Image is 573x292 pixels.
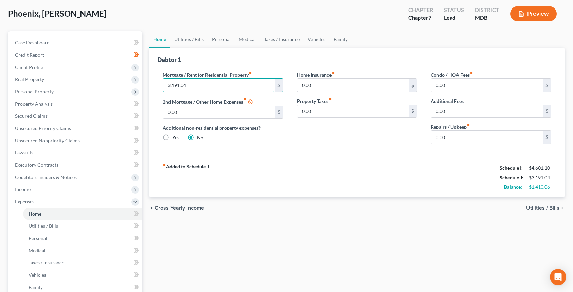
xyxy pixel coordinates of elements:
label: Repairs / Upkeep [431,123,470,130]
a: Medical [235,31,260,48]
span: Credit Report [15,52,44,58]
label: 2nd Mortgage / Other Home Expenses [163,97,253,106]
div: Lead [444,14,464,22]
i: fiber_manual_record [332,71,335,75]
div: $1,410.06 [529,184,551,190]
i: fiber_manual_record [243,97,247,101]
a: Family [329,31,352,48]
span: Utilities / Bills [29,223,58,229]
label: Home Insurance [297,71,335,78]
label: Condo / HOA Fees [431,71,473,78]
div: District [475,6,499,14]
label: Additional non-residential property expenses? [163,124,283,131]
a: Home [149,31,170,48]
a: Personal [208,31,235,48]
span: Codebtors Insiders & Notices [15,174,77,180]
span: Unsecured Nonpriority Claims [15,138,80,143]
a: Home [23,208,142,220]
div: $ [543,131,551,144]
a: Taxes / Insurance [23,257,142,269]
div: Chapter [408,14,433,22]
input: -- [431,131,543,144]
span: Gross Yearly Income [155,205,204,211]
a: Utilities / Bills [170,31,208,48]
strong: Schedule J: [500,175,523,180]
div: $4,601.10 [529,165,551,171]
a: Unsecured Nonpriority Claims [10,134,142,147]
span: Medical [29,248,46,253]
span: Home [29,211,41,217]
i: chevron_right [559,205,565,211]
span: Vehicles [29,272,46,278]
div: Status [444,6,464,14]
input: -- [297,105,409,118]
div: $ [543,105,551,118]
span: Secured Claims [15,113,48,119]
span: Personal Property [15,89,54,94]
div: $ [275,106,283,119]
a: Vehicles [304,31,329,48]
input: -- [297,79,409,92]
span: Phoenix, [PERSON_NAME] [8,8,106,18]
a: Property Analysis [10,98,142,110]
a: Secured Claims [10,110,142,122]
label: Property Taxes [297,97,332,105]
i: fiber_manual_record [467,123,470,127]
input: -- [163,106,275,119]
button: chevron_left Gross Yearly Income [149,205,204,211]
a: Personal [23,232,142,244]
span: Taxes / Insurance [29,260,64,266]
span: Unsecured Priority Claims [15,125,71,131]
div: $ [275,79,283,92]
button: Utilities / Bills chevron_right [526,205,565,211]
strong: Schedule I: [500,165,523,171]
div: Debtor 1 [157,56,181,64]
input: -- [431,105,543,118]
span: Property Analysis [15,101,53,107]
a: Unsecured Priority Claims [10,122,142,134]
a: Lawsuits [10,147,142,159]
div: $ [543,79,551,92]
span: Expenses [15,199,34,204]
div: MDB [475,14,499,22]
div: $ [409,79,417,92]
div: $ [409,105,417,118]
i: fiber_manual_record [470,71,473,75]
i: fiber_manual_record [328,97,332,101]
div: Chapter [408,6,433,14]
span: Case Dashboard [15,40,50,45]
i: fiber_manual_record [249,71,252,75]
input: -- [163,79,275,92]
label: Additional Fees [431,97,464,105]
span: 7 [428,14,431,21]
span: Executory Contracts [15,162,58,168]
i: chevron_left [149,205,155,211]
span: Lawsuits [15,150,33,156]
span: Personal [29,235,47,241]
a: Taxes / Insurance [260,31,304,48]
span: Client Profile [15,64,43,70]
a: Utilities / Bills [23,220,142,232]
span: Family [29,284,43,290]
i: fiber_manual_record [163,163,166,167]
a: Case Dashboard [10,37,142,49]
strong: Balance: [504,184,522,190]
div: Open Intercom Messenger [550,269,566,285]
label: No [197,134,203,141]
a: Medical [23,244,142,257]
span: Real Property [15,76,44,82]
input: -- [431,79,543,92]
span: Utilities / Bills [526,205,559,211]
span: Income [15,186,31,192]
label: Mortgage / Rent for Residential Property [163,71,252,78]
div: $3,191.04 [529,174,551,181]
label: Yes [172,134,179,141]
strong: Added to Schedule J [163,163,209,192]
button: Preview [510,6,557,21]
a: Executory Contracts [10,159,142,171]
a: Vehicles [23,269,142,281]
a: Credit Report [10,49,142,61]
